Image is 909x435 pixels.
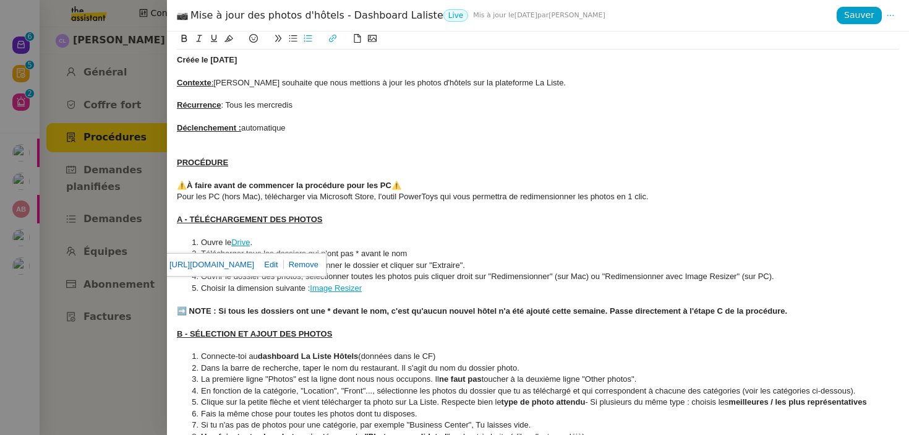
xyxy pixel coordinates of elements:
u: A - TÉLÉCHARGEMENT DES PHOTOS [177,215,322,224]
u: : [211,78,214,87]
div: Pour les PC (hors Mac), télécharger via Microsoft Store, l'outil PowerToys qui vous permettra de ... [177,191,899,202]
div: Mise à jour des photos d'hôtels - Dashboard Laliste [177,9,837,22]
li: Ouvre le . [189,237,900,248]
div: ⚠️ ⚠️ [177,180,899,191]
strong: ne faut pas [439,374,482,384]
span: Mis à jour le [473,11,514,19]
li: Si tu n'as pas de photos pour une catégorie, par exemple "Business Center", Tu laisses vide. [189,420,900,431]
nz-tag: Live [443,9,469,22]
li: Télécharger tous les dossiers qui n'ont pas * avant le nom [189,248,900,259]
strong: meilleures / les plus représentatives [728,397,866,407]
li: Connecte-toi au (données dans le CF) [189,351,900,362]
li: Dans tes téléchargements, sélectionner le dossier et cliquer sur "Extraire". [189,260,900,271]
strong: ➡️ NOTE : Si tous les dossiers ont une * devant le nom, c'est qu'aucun nouvel hôtel n'a été ajout... [177,306,787,316]
li: La première ligne "Photos" est la ligne dont nous nous occupons. Il toucher à la deuxième ligne "... [189,374,900,385]
span: [DATE] [PERSON_NAME] [473,9,605,22]
div: : Tous les mercredis [177,100,899,111]
u: PROCÉDURE [177,158,228,167]
li: Choisir la dimension suivante : [189,283,900,294]
span: 📷, camera [177,10,188,28]
strong: À faire avant de commencer la procédure pour les PC [187,181,391,190]
strong: Créée le [DATE] [177,55,237,64]
li: Clique sur la petite flèche et vient télécharger ta photo sur La Liste. Respecte bien le - Si plu... [189,397,900,408]
a: [URL][DOMAIN_NAME] [169,257,254,273]
li: Dans la barre de recherche, taper le nom du restaurant. Il s'agit du nom du dossier photo. [189,363,900,374]
li: Fais la même chose pour toutes les photos dont tu disposes. [189,408,900,420]
strong: type de photo attendu [501,397,586,407]
u: Récurrence [177,100,221,110]
li: Ouvrir le dossier des photos, sélectionner toutes les photos puis cliquer droit sur "Redimensionn... [189,271,900,282]
div: automatique [177,123,899,134]
span: par [537,11,548,19]
a: Image Resizer [310,283,362,293]
u: Contexte [177,78,211,87]
button: Sauver [837,7,882,24]
u: B - SÉLECTION ET AJOUT DES PHOTOS [177,329,332,338]
span: Sauver [844,8,874,22]
div: [PERSON_NAME] souhaite que nous mettions à jour les photos d'hôtels sur la plateforme La Liste. [177,77,899,88]
u: Déclenchement : [177,123,241,132]
strong: dashboard La Liste Hôtels [258,351,359,361]
li: En fonction de la catégorie, "Location", "Front"..., sélectionne les photos du dossier que tu as ... [189,385,900,397]
a: Drive [231,238,250,247]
